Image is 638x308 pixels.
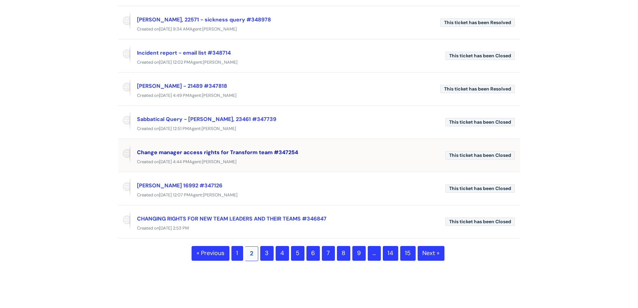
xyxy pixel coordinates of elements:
span: [PERSON_NAME] [203,59,237,65]
div: Created on Agent: [118,58,520,67]
a: 14 [383,246,398,261]
a: [PERSON_NAME], 22571 - sickness query #348978 [137,16,271,23]
span: This ticket has been Closed [445,52,515,60]
span: Reported via portal [118,78,130,97]
span: Reported via portal [118,12,130,30]
a: 8 [337,246,350,261]
a: « Previous [192,246,229,261]
div: Created on Agent: [118,158,520,166]
span: This ticket has been Resolved [440,18,515,27]
span: 2 [245,246,258,261]
div: Created on Agent: [118,191,520,199]
a: Sabbatical Query - [PERSON_NAME], 23461 #347739 [137,116,276,123]
span: … [368,246,381,261]
a: 15 [400,246,416,261]
a: Change manager access rights for Transform team #347254 [137,149,298,156]
span: [PERSON_NAME] [203,192,237,198]
span: [DATE] 12:07 PM [159,192,190,198]
a: 4 [276,246,289,261]
span: [PERSON_NAME] [202,126,236,131]
a: [PERSON_NAME] 16992 #347126 [137,182,222,189]
span: This ticket has been Resolved [440,85,515,93]
span: Reported via portal [118,45,130,64]
span: [DATE] 9:34 AM [159,26,190,32]
div: Created on Agent: [118,25,520,34]
span: Reported via portal [118,211,130,230]
span: [DATE] 4:49 PM [159,93,189,98]
span: [PERSON_NAME] [202,93,236,98]
span: [DATE] 4:44 PM [159,159,189,165]
div: Created on Agent: [118,125,520,133]
div: Created on Agent: [118,91,520,100]
span: [DATE] 12:51 PM [159,126,189,131]
span: [DATE] 2:53 PM [159,225,189,231]
span: [PERSON_NAME] [202,159,236,165]
a: 1 [231,246,243,261]
a: 6 [306,246,320,261]
span: Reported via portal [118,144,130,163]
span: [PERSON_NAME] [202,26,237,32]
span: This ticket has been Closed [445,218,515,226]
a: 3 [260,246,274,261]
span: This ticket has been Closed [445,118,515,126]
span: This ticket has been Closed [445,184,515,193]
a: [PERSON_NAME] - 21489 #347818 [137,82,227,89]
a: 7 [322,246,335,261]
span: [DATE] 12:02 PM [159,59,190,65]
a: Incident report - email list #348714 [137,49,231,56]
span: This ticket has been Closed [445,151,515,160]
a: CHANGING RIGHTS FOR NEW TEAM LEADERS AND THEIR TEAMS #346847 [137,215,327,222]
span: Reported via portal [118,178,130,196]
a: 9 [352,246,366,261]
div: Created on [118,224,520,233]
a: 5 [291,246,304,261]
a: Next » [418,246,444,261]
span: Reported via portal [118,111,130,130]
